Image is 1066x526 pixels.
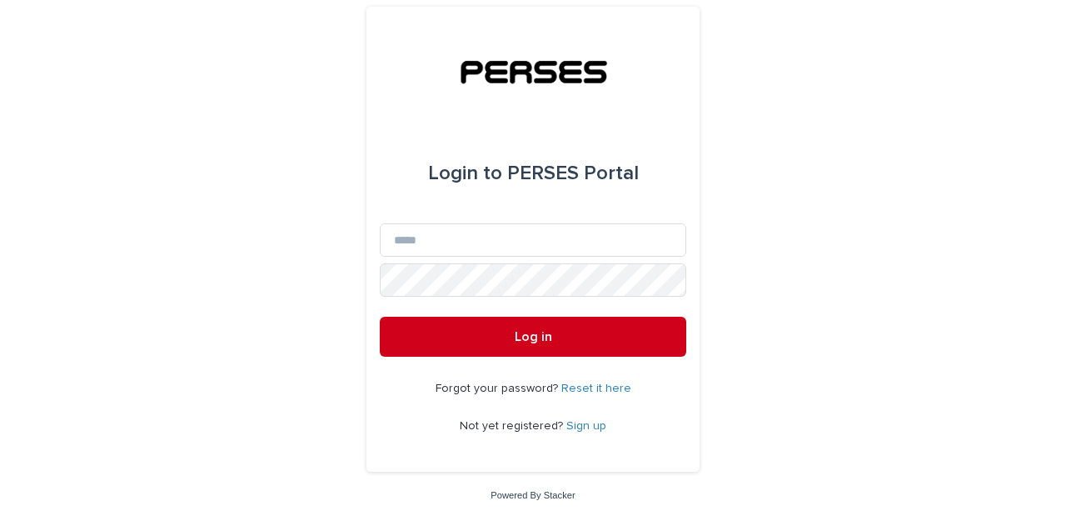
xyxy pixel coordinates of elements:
div: PERSES Portal [428,150,639,197]
span: Log in [515,330,552,343]
a: Powered By Stacker [491,490,575,500]
a: Reset it here [561,383,631,394]
a: Sign up [566,420,606,432]
span: Not yet registered? [460,420,566,432]
span: Login to [428,163,502,183]
span: Forgot your password? [436,383,561,394]
button: Log in [380,317,686,357]
img: tSkXltGzRgGXHrgo7SoP [443,47,624,97]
